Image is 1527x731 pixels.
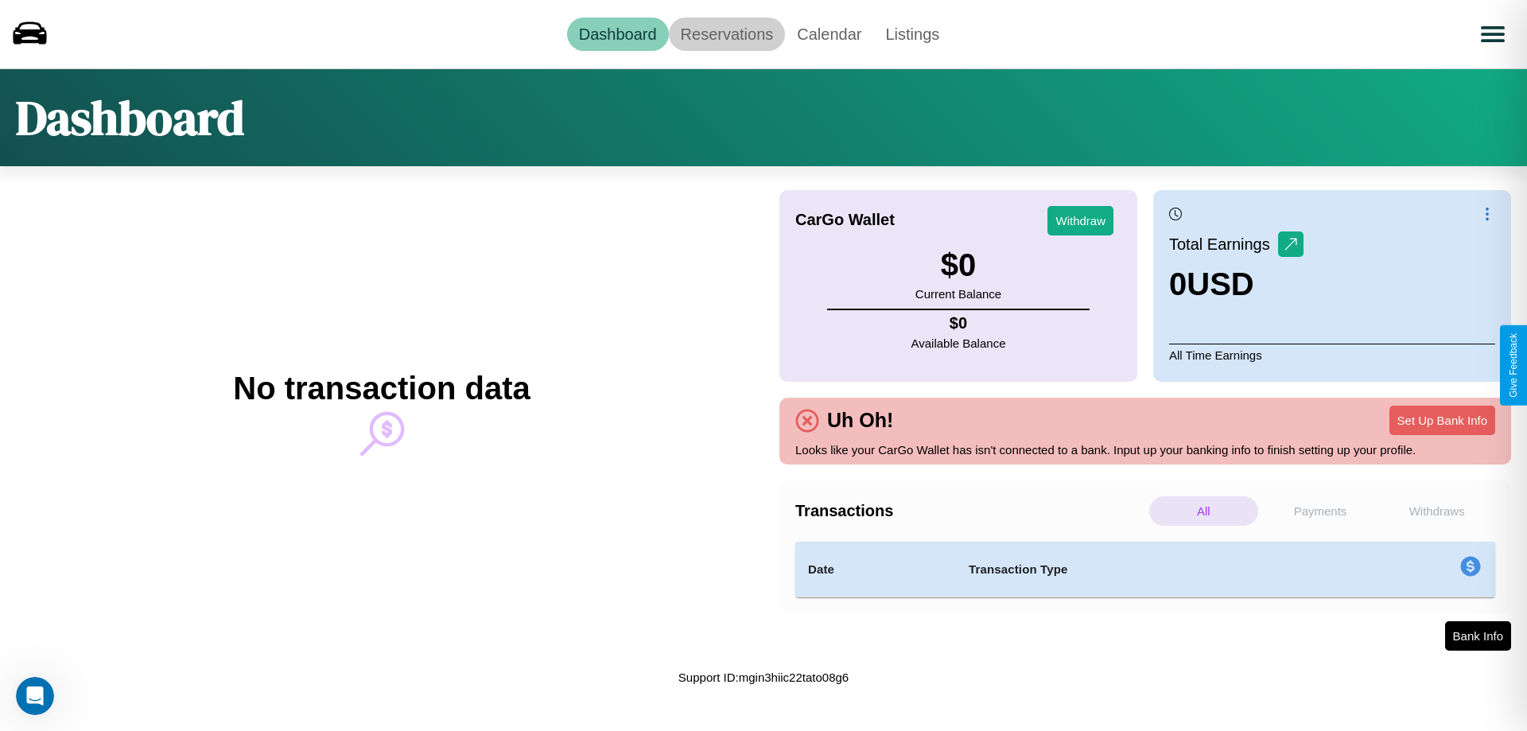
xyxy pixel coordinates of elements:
p: Total Earnings [1169,230,1278,259]
a: Calendar [785,17,873,51]
h4: Date [808,560,943,579]
p: Payments [1266,496,1375,526]
h4: Uh Oh! [819,409,901,432]
h2: No transaction data [233,371,530,406]
h4: $ 0 [911,314,1006,332]
p: Available Balance [911,332,1006,354]
p: Withdraws [1382,496,1491,526]
h1: Dashboard [16,85,244,150]
a: Dashboard [567,17,669,51]
iframe: Intercom live chat [16,677,54,715]
button: Open menu [1471,12,1515,56]
p: Looks like your CarGo Wallet has isn't connected to a bank. Input up your banking info to finish ... [795,439,1495,461]
button: Set Up Bank Info [1389,406,1495,435]
a: Reservations [669,17,786,51]
button: Bank Info [1445,621,1511,651]
button: Withdraw [1047,206,1113,235]
a: Listings [873,17,951,51]
h3: 0 USD [1169,266,1304,302]
h4: Transactions [795,502,1145,520]
h4: Transaction Type [969,560,1330,579]
p: All Time Earnings [1169,344,1495,366]
h4: CarGo Wallet [795,211,895,229]
p: All [1149,496,1258,526]
h3: $ 0 [915,247,1001,283]
table: simple table [795,542,1495,597]
div: Give Feedback [1508,333,1519,398]
p: Current Balance [915,283,1001,305]
p: Support ID: mgin3hiic22tato08g6 [678,667,849,688]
